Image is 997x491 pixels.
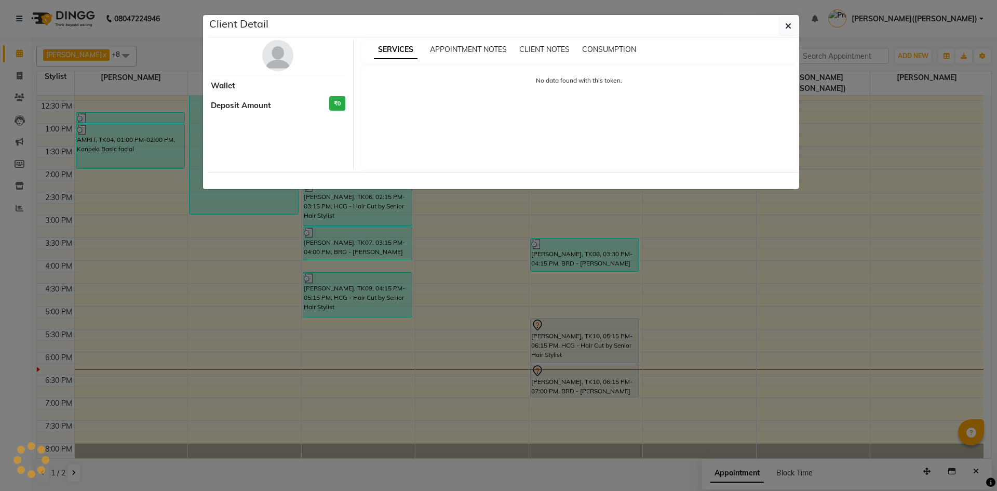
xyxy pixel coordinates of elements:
[430,45,507,54] span: APPOINTMENT NOTES
[329,96,345,111] h3: ₹0
[374,41,417,59] span: SERVICES
[372,76,787,85] p: No data found with this token.
[211,80,235,92] span: Wallet
[211,100,271,112] span: Deposit Amount
[519,45,570,54] span: CLIENT NOTES
[209,16,268,32] h5: Client Detail
[582,45,636,54] span: CONSUMPTION
[262,40,293,71] img: avatar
